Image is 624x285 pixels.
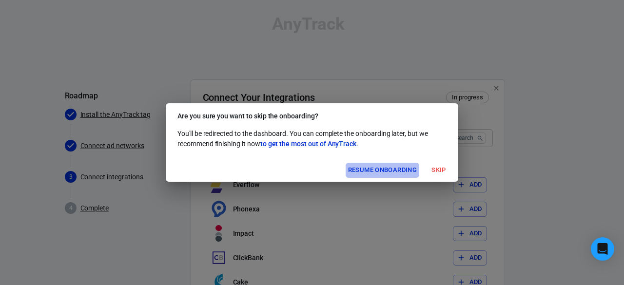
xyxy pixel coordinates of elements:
button: Resume onboarding [346,163,419,178]
button: Skip [423,163,454,178]
div: Open Intercom Messenger [591,237,614,261]
span: to get the most out of AnyTrack [260,140,356,148]
h2: Are you sure you want to skip the onboarding? [166,103,458,129]
p: You'll be redirected to the dashboard. You can complete the onboarding later, but we recommend fi... [177,129,447,149]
